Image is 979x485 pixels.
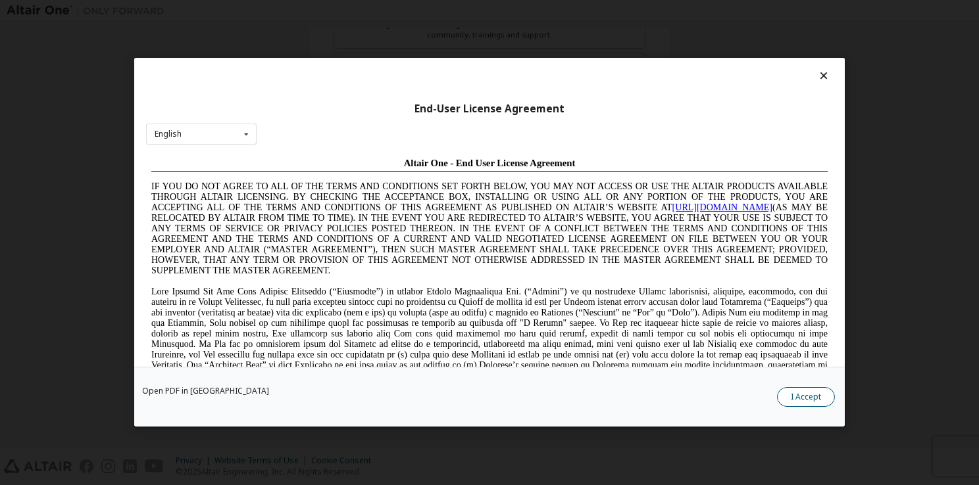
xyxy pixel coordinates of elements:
span: IF YOU DO NOT AGREE TO ALL OF THE TERMS AND CONDITIONS SET FORTH BELOW, YOU MAY NOT ACCESS OR USE... [5,29,682,123]
a: Open PDF in [GEOGRAPHIC_DATA] [142,388,269,396]
button: I Accept [777,388,835,407]
a: [URL][DOMAIN_NAME] [526,50,626,60]
div: English [155,130,182,138]
span: Lore Ipsumd Sit Ame Cons Adipisc Elitseddo (“Eiusmodte”) in utlabor Etdolo Magnaaliqua Eni. (“Adm... [5,134,682,228]
div: End-User License Agreement [146,103,833,116]
span: Altair One - End User License Agreement [258,5,430,16]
